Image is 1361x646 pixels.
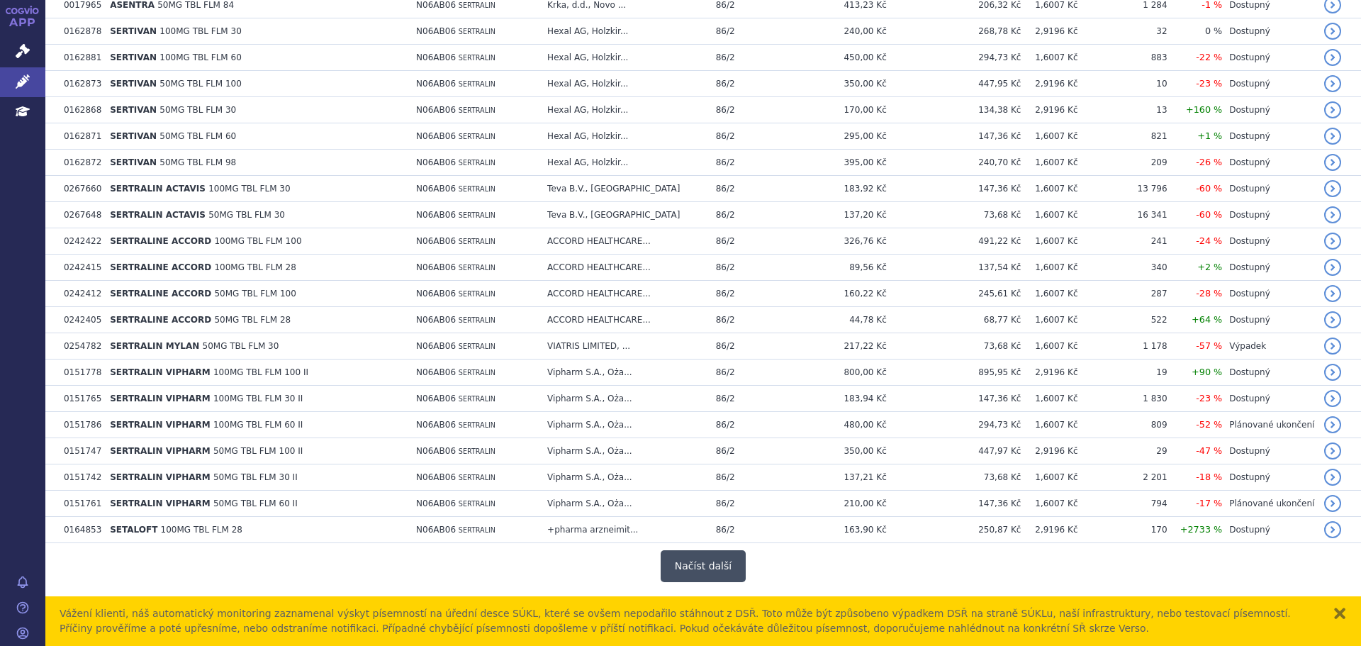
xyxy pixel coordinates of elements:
[1222,176,1317,202] td: Dostupný
[110,52,157,62] span: SERTIVAN
[1196,157,1222,167] span: -26 %
[761,45,887,71] td: 450,00 Kč
[540,360,709,386] td: Vipharm S.A., Oża...
[1021,150,1077,176] td: 1,6007 Kč
[159,105,236,115] span: 50MG TBL FLM 30
[57,71,103,97] td: 0162873
[459,447,495,455] span: SERTRALIN
[540,464,709,491] td: Vipharm S.A., Oża...
[1192,314,1222,325] span: +64 %
[887,386,1021,412] td: 147,36 Kč
[1324,311,1341,328] a: detail
[110,105,157,115] span: SERTIVAN
[1324,75,1341,92] a: detail
[540,45,709,71] td: Hexal AG, Holzkir...
[716,394,735,403] span: 86/2
[110,341,199,351] span: SERTRALIN MYLAN
[159,52,241,62] span: 100MG TBL FLM 60
[1196,419,1222,430] span: -52 %
[1222,333,1317,360] td: Výpadek
[1021,18,1077,45] td: 2,9196 Kč
[1324,495,1341,512] a: detail
[57,45,103,71] td: 0162881
[110,79,157,89] span: SERTIVAN
[761,202,887,228] td: 137,20 Kč
[1222,255,1317,281] td: Dostupný
[1078,18,1167,45] td: 32
[1222,71,1317,97] td: Dostupný
[1324,233,1341,250] a: detail
[1222,202,1317,228] td: Dostupný
[416,472,456,482] span: N06AB06
[1196,235,1222,246] span: -24 %
[1324,101,1341,118] a: detail
[887,150,1021,176] td: 240,70 Kč
[1222,150,1317,176] td: Dostupný
[416,105,456,115] span: N06AB06
[416,210,456,220] span: N06AB06
[1021,97,1077,123] td: 2,9196 Kč
[887,176,1021,202] td: 147,36 Kč
[110,184,206,194] span: SERTRALIN ACTAVIS
[459,159,495,167] span: SERTRALIN
[540,333,709,360] td: VIATRIS LIMITED, ...
[540,176,709,202] td: Teva B.V., [GEOGRAPHIC_DATA]
[540,386,709,412] td: Vipharm S.A., Oża...
[1021,360,1077,386] td: 2,9196 Kč
[57,491,103,517] td: 0151761
[540,97,709,123] td: Hexal AG, Holzkir...
[110,157,157,167] span: SERTIVAN
[661,550,746,582] button: Načíst další
[459,474,495,481] span: SERTRALIN
[416,262,456,272] span: N06AB06
[887,307,1021,333] td: 68,77 Kč
[1222,491,1317,517] td: Plánované ukončení
[761,412,887,438] td: 480,00 Kč
[1197,130,1222,141] span: +1 %
[416,79,456,89] span: N06AB06
[1222,123,1317,150] td: Dostupný
[1078,360,1167,386] td: 19
[416,315,456,325] span: N06AB06
[1021,333,1077,360] td: 1,6007 Kč
[540,18,709,45] td: Hexal AG, Holzkir...
[887,123,1021,150] td: 147,36 Kč
[1324,154,1341,171] a: detail
[459,106,495,114] span: SERTRALIN
[1324,390,1341,407] a: detail
[214,289,296,299] span: 50MG TBL FLM 100
[459,500,495,508] span: SERTRALIN
[57,228,103,255] td: 0242422
[459,343,495,350] span: SERTRALIN
[57,97,103,123] td: 0162868
[540,71,709,97] td: Hexal AG, Holzkir...
[540,150,709,176] td: Hexal AG, Holzkir...
[887,202,1021,228] td: 73,68 Kč
[716,79,735,89] span: 86/2
[1196,209,1222,220] span: -60 %
[110,289,211,299] span: SERTRALINE ACCORD
[110,499,211,508] span: SERTRALIN VIPHARM
[716,157,735,167] span: 86/2
[214,236,301,246] span: 100MG TBL FLM 100
[1021,71,1077,97] td: 2,9196 Kč
[459,80,495,88] span: SERTRALIN
[459,238,495,245] span: SERTRALIN
[1021,517,1077,543] td: 2,9196 Kč
[416,499,456,508] span: N06AB06
[214,315,291,325] span: 50MG TBL FLM 28
[540,517,709,543] td: +pharma arzneimit...
[716,262,735,272] span: 86/2
[1324,521,1341,538] a: detail
[1222,464,1317,491] td: Dostupný
[761,18,887,45] td: 240,00 Kč
[416,131,456,141] span: N06AB06
[761,360,887,386] td: 800,00 Kč
[159,157,236,167] span: 50MG TBL FLM 98
[1222,307,1317,333] td: Dostupný
[57,360,103,386] td: 0151778
[110,420,211,430] span: SERTRALIN VIPHARM
[1205,26,1222,36] span: 0 %
[110,315,211,325] span: SERTRALINE ACCORD
[459,28,495,35] span: SERTRALIN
